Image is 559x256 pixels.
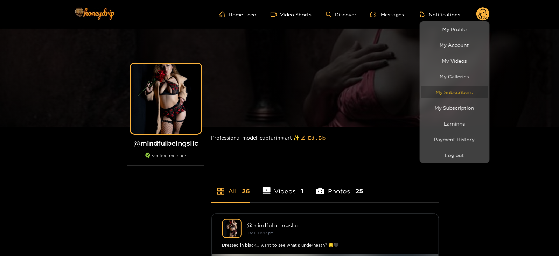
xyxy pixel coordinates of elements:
a: Earnings [421,118,488,130]
a: My Videos [421,55,488,67]
a: My Account [421,39,488,51]
a: My Subscription [421,102,488,114]
button: Log out [421,149,488,161]
a: Payment History [421,133,488,145]
a: My Galleries [421,70,488,83]
a: My Profile [421,23,488,35]
a: My Subscribers [421,86,488,98]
